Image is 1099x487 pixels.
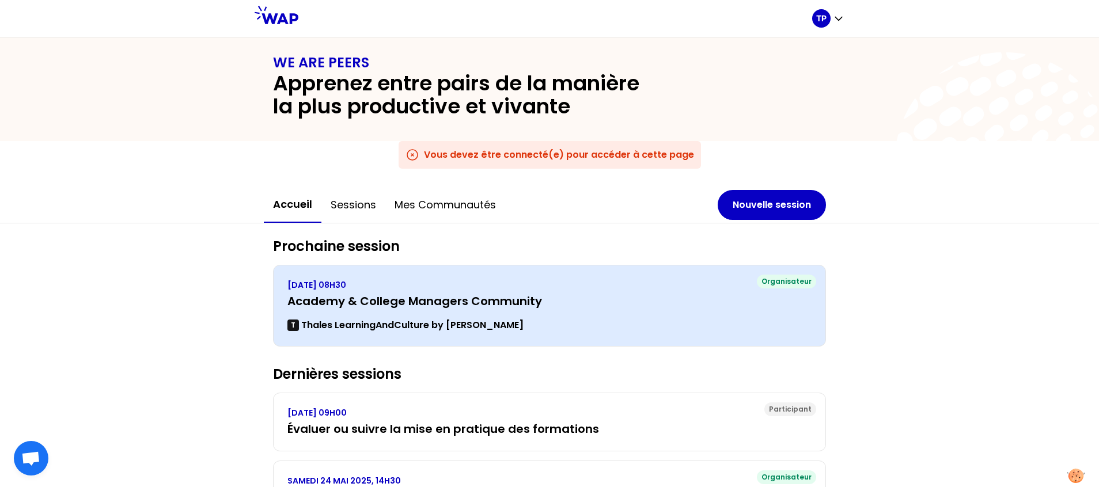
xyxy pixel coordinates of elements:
p: [DATE] 09H00 [287,407,812,418]
p: [DATE] 08H30 [287,279,812,291]
button: Accueil [264,187,321,223]
p: SAMEDI 24 MAI 2025, 14H30 [287,475,812,486]
button: Nouvelle session [718,190,826,220]
h1: WE ARE PEERS [273,54,826,72]
h3: Academy & College Managers Community [287,293,812,309]
button: Sessions [321,188,385,222]
a: [DATE] 08H30Academy & College Managers CommunityTThales LearningAndCulture by [PERSON_NAME] [287,279,812,332]
div: Organisateur [757,275,816,288]
h2: Apprenez entre pairs de la manière la plus productive et vivante [273,72,660,118]
div: Participant [764,402,816,416]
p: TP [816,13,827,24]
div: Organisateur [757,470,816,484]
h2: Prochaine session [273,237,826,256]
button: Mes communautés [385,188,505,222]
div: Ouvrir le chat [14,441,48,475]
p: T [291,321,295,330]
h2: Dernières sessions [273,365,826,383]
h3: Vous devez être connecté(e) pour accéder à cette page [424,148,694,162]
h3: Évaluer ou suivre la mise en pratique des formations [287,421,812,437]
a: [DATE] 09H00Évaluer ou suivre la mise en pratique des formations [287,407,812,437]
p: Thales LearningAndCulture by [PERSON_NAME] [301,318,524,332]
button: TP [812,9,844,28]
